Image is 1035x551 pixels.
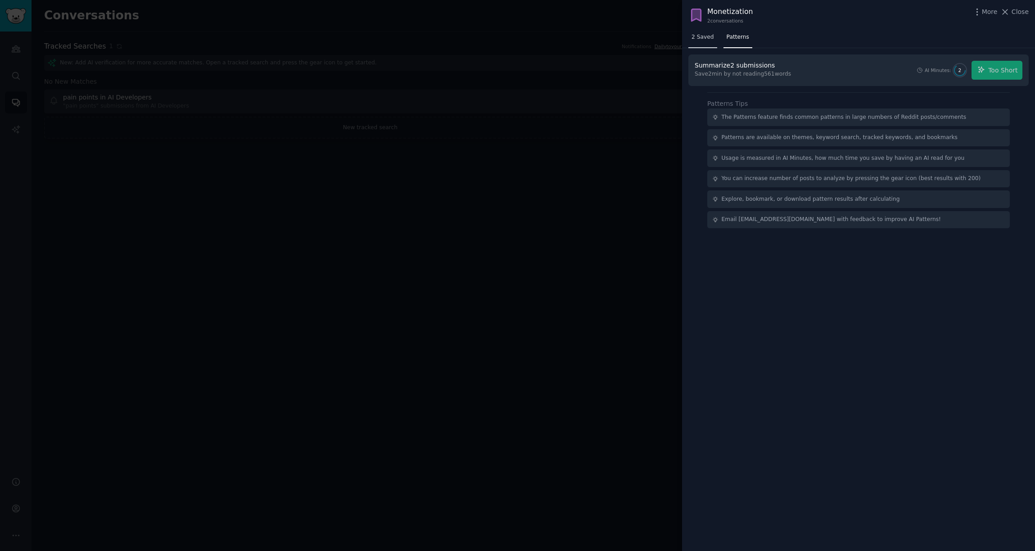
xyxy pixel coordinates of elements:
[695,61,775,70] div: Summarize 2 submissions
[722,154,965,163] div: Usage is measured in AI Minutes, how much time you save by having an AI read for you
[722,134,958,142] div: Patterns are available on themes, keyword search, tracked keywords, and bookmarks
[727,33,749,41] span: Patterns
[707,6,753,18] div: Monetization
[972,7,998,17] button: More
[695,70,791,78] div: Save 2 min by not reading 561 words
[723,30,752,49] a: Patterns
[722,113,967,122] div: The Patterns feature finds common patterns in large numbers of Reddit posts/comments
[707,100,748,107] label: Patterns Tips
[692,33,714,41] span: 2 Saved
[722,216,941,224] div: Email [EMAIL_ADDRESS][DOMAIN_NAME] with feedback to improve AI Patterns!
[688,30,717,49] a: 2 Saved
[722,195,900,203] div: Explore, bookmark, or download pattern results after calculating
[707,18,753,24] div: 2 conversation s
[958,67,962,73] span: 2
[1012,7,1029,17] span: Close
[925,67,951,73] div: AI Minutes:
[1000,7,1029,17] button: Close
[982,7,998,17] span: More
[722,175,981,183] div: You can increase number of posts to analyze by pressing the gear icon (best results with 200)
